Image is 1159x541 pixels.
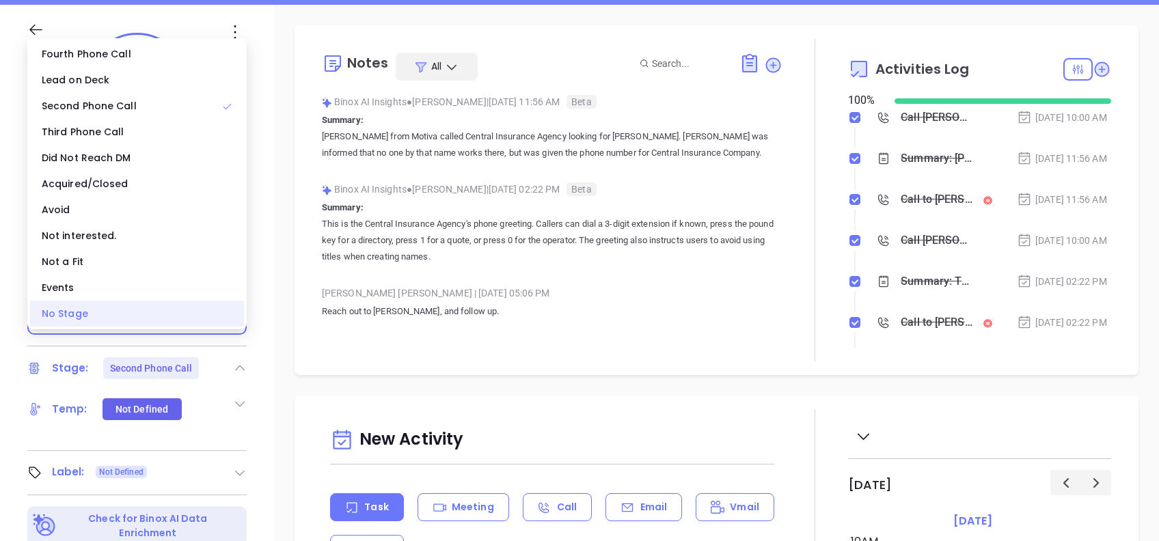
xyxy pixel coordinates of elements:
[30,93,244,119] div: Second Phone Call
[1017,233,1107,248] div: [DATE] 10:00 AM
[1017,315,1107,330] div: [DATE] 02:22 PM
[640,500,668,514] p: Email
[322,185,332,195] img: svg%3e
[875,62,969,76] span: Activities Log
[322,92,782,112] div: Binox AI Insights [PERSON_NAME] | [DATE] 11:56 AM
[30,249,244,275] div: Not a Fit
[30,223,244,249] div: Not interested.
[99,464,144,480] span: Not Defined
[848,92,878,109] div: 100 %
[322,216,782,265] p: This is the Central Insurance Agency's phone greeting. Callers can dial a 3-digit extension if kn...
[30,197,244,223] div: Avoid
[33,514,57,538] img: Ai-Enrich-DaqCidB-.svg
[322,179,782,199] div: Binox AI Insights [PERSON_NAME] | [DATE] 02:22 PM
[322,128,782,161] p: [PERSON_NAME] from Motiva called Central Insurance Agency looking for [PERSON_NAME]. [PERSON_NAME...
[407,96,413,107] span: ●
[730,500,759,514] p: Vmail
[652,56,724,71] input: Search...
[347,56,389,70] div: Notes
[330,423,774,458] div: New Activity
[1017,192,1107,207] div: [DATE] 11:56 AM
[567,95,596,109] span: Beta
[52,358,89,378] div: Stage:
[115,398,168,420] div: Not Defined
[848,477,892,493] h2: [DATE]
[59,512,237,540] p: Check for Binox AI Data Enrichment
[30,41,244,67] div: Fourth Phone Call
[52,462,85,482] div: Label:
[901,148,972,169] div: Summary: [PERSON_NAME] from Motiva called Central Insurance Agency looking for [PERSON_NAME]. [PE...
[1017,151,1107,166] div: [DATE] 11:56 AM
[567,182,596,196] span: Beta
[52,399,87,419] div: Temp:
[1017,274,1107,289] div: [DATE] 02:22 PM
[901,312,972,333] div: Call to [PERSON_NAME]
[901,189,972,210] div: Call to [PERSON_NAME]
[322,303,782,320] p: Reach out to [PERSON_NAME], and follow up.
[322,283,782,303] div: [PERSON_NAME] [PERSON_NAME] [DATE] 05:06 PM
[452,500,494,514] p: Meeting
[431,59,441,73] span: All
[901,271,972,292] div: Summary: This is the Central Insurance Agency's phone greeting. Callers can dial a 3-digit extens...
[322,115,364,125] b: Summary:
[474,288,476,299] span: |
[110,357,193,379] div: Second Phone Call
[557,500,577,514] p: Call
[407,184,413,195] span: ●
[30,67,244,93] div: Lead on Deck
[1050,470,1081,495] button: Previous day
[1017,110,1107,125] div: [DATE] 10:00 AM
[30,145,244,171] div: Did Not Reach DM
[951,512,995,531] a: [DATE]
[901,107,972,128] div: Call [PERSON_NAME] to follow up
[30,119,244,145] div: Third Phone Call
[322,202,364,212] b: Summary:
[322,98,332,108] img: svg%3e
[30,171,244,197] div: Acquired/Closed
[30,275,244,301] div: Events
[901,230,972,251] div: Call [PERSON_NAME] to follow up
[364,500,388,514] p: Task
[30,301,244,327] div: No Stage
[1080,470,1111,495] button: Next day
